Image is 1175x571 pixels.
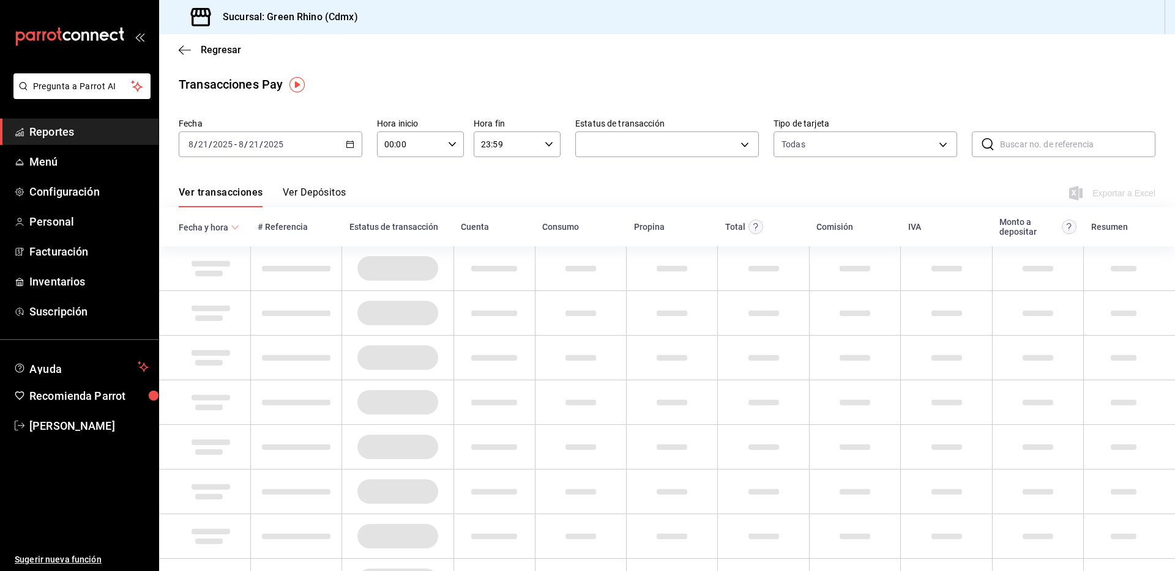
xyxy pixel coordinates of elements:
h3: Sucursal: Green Rhino (Cdmx) [213,10,358,24]
div: Fecha y hora [179,223,228,232]
input: -- [188,139,194,149]
span: Configuración [29,183,149,200]
div: Monto a depositar [999,217,1058,237]
label: Hora fin [474,119,561,128]
span: Sugerir nueva función [15,553,149,566]
input: -- [248,139,259,149]
img: Tooltip marker [289,77,305,92]
input: Buscar no. de referencia [1000,132,1155,157]
div: Todas [781,138,805,150]
label: Estatus de transacción [575,119,759,128]
span: Ayuda [29,359,133,374]
input: ---- [263,139,284,149]
button: open_drawer_menu [135,32,144,42]
div: Total [725,222,745,232]
button: Regresar [179,44,241,56]
span: Fecha y hora [179,223,239,232]
div: Comisión [816,222,853,232]
div: # Referencia [258,222,308,232]
label: Fecha [179,119,362,128]
span: Reportes [29,123,149,140]
button: Ver Depósitos [283,186,346,207]
label: Hora inicio [377,119,464,128]
span: [PERSON_NAME] [29,418,149,434]
span: Personal [29,213,149,230]
div: Transacciones Pay [179,75,283,94]
span: Pregunta a Parrot AI [33,80,132,93]
span: Recomienda Parrot [29,388,149,404]
span: - [234,139,237,149]
input: -- [238,139,244,149]
span: / [259,139,263,149]
svg: Este monto equivale al total pagado por el comensal antes de aplicar Comisión e IVA. [748,219,763,234]
label: Tipo de tarjeta [774,119,957,128]
div: Estatus de transacción [349,222,438,232]
span: / [244,139,248,149]
span: / [209,139,212,149]
div: Resumen [1091,222,1128,232]
span: Suscripción [29,303,149,320]
div: navigation tabs [179,186,346,207]
span: / [194,139,198,149]
div: Propina [634,222,665,232]
span: Facturación [29,243,149,260]
a: Pregunta a Parrot AI [9,89,151,101]
span: Menú [29,153,149,170]
button: Ver transacciones [179,186,263,207]
div: Consumo [542,222,579,232]
svg: Este es el monto resultante del total pagado menos comisión e IVA. Esta será la parte que se depo... [1062,219,1076,234]
input: -- [198,139,209,149]
div: IVA [908,222,921,232]
button: Pregunta a Parrot AI [13,73,151,99]
span: Inventarios [29,273,149,290]
input: ---- [212,139,233,149]
span: Regresar [201,44,241,56]
div: Cuenta [461,222,489,232]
